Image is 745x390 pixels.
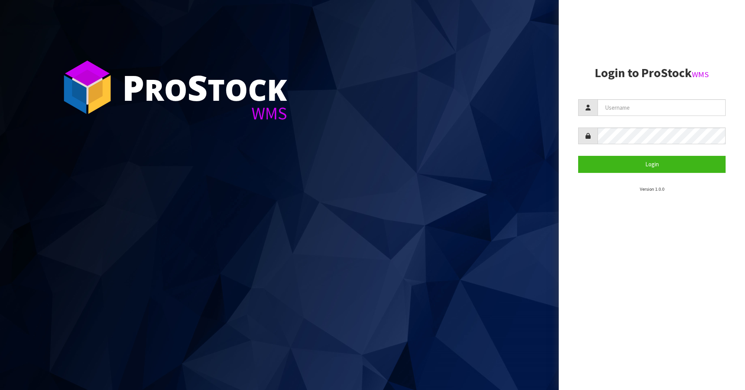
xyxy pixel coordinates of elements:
div: ro tock [122,70,287,105]
input: Username [598,99,726,116]
small: WMS [692,69,709,79]
h2: Login to ProStock [578,66,726,80]
button: Login [578,156,726,173]
span: S [187,64,208,111]
img: ProStock Cube [58,58,116,116]
div: WMS [122,105,287,122]
span: P [122,64,144,111]
small: Version 1.0.0 [640,186,664,192]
